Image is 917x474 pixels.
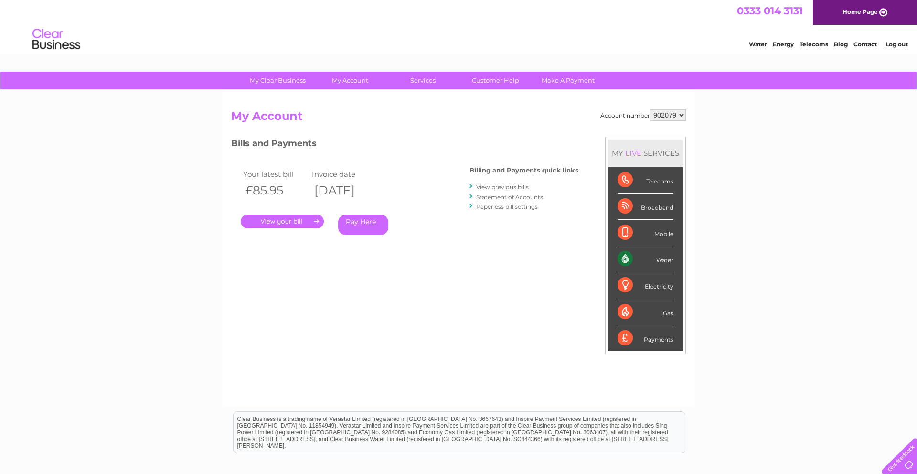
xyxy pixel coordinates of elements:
[238,72,317,89] a: My Clear Business
[853,41,877,48] a: Contact
[311,72,390,89] a: My Account
[618,246,673,272] div: Water
[608,140,683,167] div: MY SERVICES
[618,272,673,299] div: Electricity
[309,168,378,181] td: Invoice date
[241,168,309,181] td: Your latest bill
[623,149,643,158] div: LIVE
[800,41,828,48] a: Telecoms
[618,325,673,351] div: Payments
[241,181,309,200] th: £85.95
[476,183,529,191] a: View previous bills
[456,72,535,89] a: Customer Help
[529,72,608,89] a: Make A Payment
[834,41,848,48] a: Blog
[476,194,543,201] a: Statement of Accounts
[231,137,578,153] h3: Bills and Payments
[234,5,685,46] div: Clear Business is a trading name of Verastar Limited (registered in [GEOGRAPHIC_DATA] No. 3667643...
[600,109,686,121] div: Account number
[32,25,81,54] img: logo.png
[309,181,378,200] th: [DATE]
[618,220,673,246] div: Mobile
[618,194,673,220] div: Broadband
[749,41,767,48] a: Water
[241,215,324,228] a: .
[231,109,686,128] h2: My Account
[773,41,794,48] a: Energy
[338,215,388,235] a: Pay Here
[618,299,673,325] div: Gas
[384,72,462,89] a: Services
[476,203,538,210] a: Paperless bill settings
[618,167,673,194] div: Telecoms
[469,167,578,174] h4: Billing and Payments quick links
[885,41,908,48] a: Log out
[737,5,803,17] a: 0333 014 3131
